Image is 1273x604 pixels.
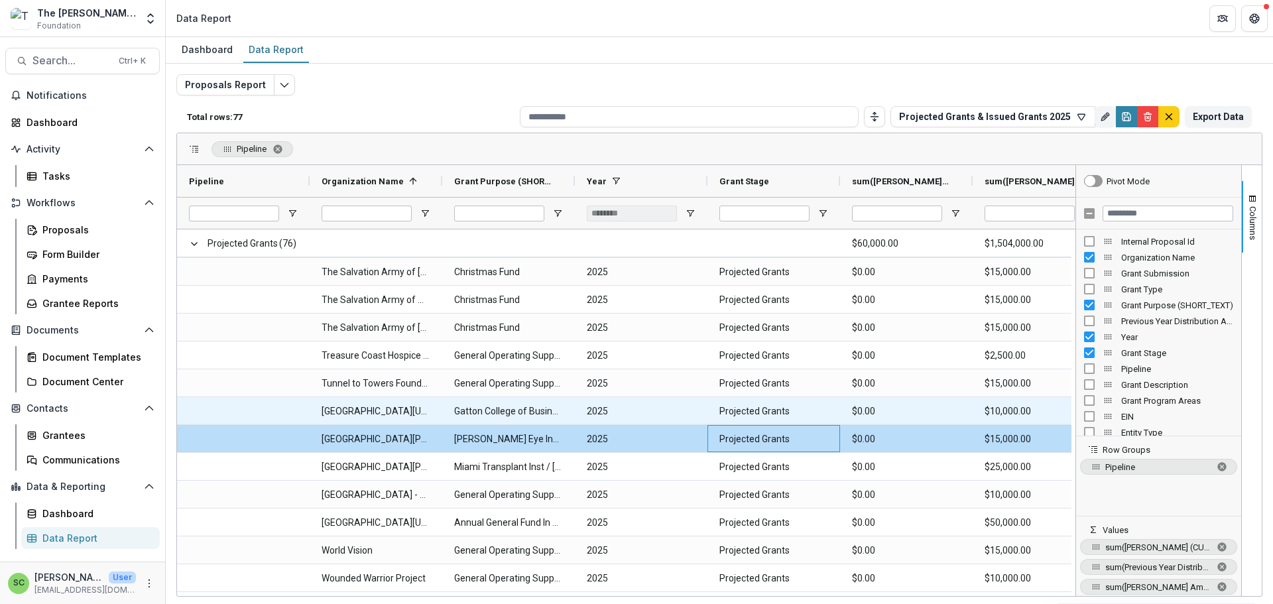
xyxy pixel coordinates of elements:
[11,8,32,29] img: The Brunetti Foundation
[1103,445,1150,455] span: Row Groups
[454,206,544,221] input: Grant Purpose (SHORT_TEXT) Filter Input
[21,292,160,314] a: Grantee Reports
[985,481,1093,509] span: $10,000.00
[1248,206,1258,240] span: Columns
[212,141,293,157] div: Row Groups
[587,342,696,369] span: 2025
[5,48,160,74] button: Search...
[322,426,430,453] span: [GEOGRAPHIC_DATA][PERSON_NAME]
[420,208,430,219] button: Open Filter Menu
[32,54,111,67] span: Search...
[852,370,961,397] span: $0.00
[587,259,696,286] span: 2025
[864,106,885,127] button: Toggle auto height
[1121,396,1233,406] span: Grant Program Areas
[1121,269,1233,278] span: Grant Submission
[243,37,309,63] a: Data Report
[1209,5,1236,32] button: Partners
[985,314,1093,341] span: $15,000.00
[454,565,563,592] span: General Operating Support
[1103,206,1233,221] input: Filter Columns Input
[719,481,828,509] span: Projected Grants
[1121,428,1233,438] span: Entity Type
[985,509,1093,536] span: $50,000.00
[587,426,696,453] span: 2025
[27,481,139,493] span: Data & Reporting
[719,259,828,286] span: Projected Grants
[852,259,961,286] span: $0.00
[243,40,309,59] div: Data Report
[719,314,828,341] span: Projected Grants
[27,90,154,101] span: Notifications
[985,453,1093,481] span: $25,000.00
[322,206,412,221] input: Organization Name Filter Input
[37,6,136,20] div: The [PERSON_NAME] Foundation
[1076,313,1241,329] div: Previous Year Distribution Amount (CURRENCY) Column
[719,426,828,453] span: Projected Grants
[985,565,1093,592] span: $10,000.00
[274,74,295,95] button: Edit selected report
[1076,408,1241,424] div: EIN Column
[176,37,238,63] a: Dashboard
[1076,297,1241,313] div: Grant Purpose (SHORT_TEXT) Column
[587,537,696,564] span: 2025
[719,370,828,397] span: Projected Grants
[1080,579,1237,595] span: sum of Grant Paid Amount. Press ENTER to change the aggregation type. Press DELETE to remove
[1076,249,1241,265] div: Organization Name Column
[322,509,430,536] span: [GEOGRAPHIC_DATA][US_STATE], [GEOGRAPHIC_DATA][PERSON_NAME][MEDICAL_DATA]
[27,325,139,336] span: Documents
[1137,106,1158,127] button: Delete
[176,40,238,59] div: Dashboard
[454,453,563,481] span: Miami Transplant Inst / [PERSON_NAME] research
[587,481,696,509] span: 2025
[1121,348,1233,358] span: Grant Stage
[1105,462,1211,472] span: Pipeline
[322,453,430,481] span: [GEOGRAPHIC_DATA][PERSON_NAME]
[1076,535,1241,596] div: Values
[1076,265,1241,281] div: Grant Submission Column
[109,572,136,583] p: User
[141,575,157,591] button: More
[322,370,430,397] span: Tunnel to Towers Foundation
[322,481,430,509] span: [GEOGRAPHIC_DATA] - School of Architecture
[454,398,563,425] span: Gatton College of Business & Economics/Gen Op Supt
[719,398,828,425] span: Projected Grants
[1076,281,1241,297] div: Grant Type Column
[141,5,160,32] button: Open entity switcher
[1121,412,1233,422] span: EIN
[189,176,224,186] span: Pipeline
[852,314,961,341] span: $0.00
[5,192,160,213] button: Open Workflows
[719,176,769,186] span: Grant Stage
[322,286,430,314] span: The Salvation Army of Miami
[587,176,607,186] span: Year
[5,320,160,341] button: Open Documents
[985,426,1093,453] span: $15,000.00
[322,537,430,564] span: World Vision
[852,398,961,425] span: $0.00
[322,259,430,286] span: The Salvation Army of [GEOGRAPHIC_DATA]
[454,537,563,564] span: General Operating Support
[21,165,160,187] a: Tasks
[852,230,961,257] span: $60,000.00
[1121,316,1233,326] span: Previous Year Distribution Amount (CURRENCY)
[27,403,139,414] span: Contacts
[5,476,160,497] button: Open Data & Reporting
[454,176,552,186] span: Grant Purpose (SHORT_TEXT)
[42,247,149,261] div: Form Builder
[212,141,293,157] span: Pipeline. Press ENTER to sort. Press DELETE to remove
[1121,237,1233,247] span: Internal Proposal Id
[176,11,231,25] div: Data Report
[42,531,149,545] div: Data Report
[322,176,404,186] span: Organization Name
[37,20,81,32] span: Foundation
[1105,562,1211,572] span: sum(Previous Year Distribution Amount (CURRENCY))
[1076,361,1241,377] div: Pipeline Column
[5,398,160,419] button: Open Contacts
[685,208,696,219] button: Open Filter Menu
[1076,455,1241,516] div: Row Groups
[1105,542,1211,552] span: sum([PERSON_NAME] (CURRENCY))
[454,370,563,397] span: General Operating Support
[719,565,828,592] span: Projected Grants
[587,370,696,397] span: 2025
